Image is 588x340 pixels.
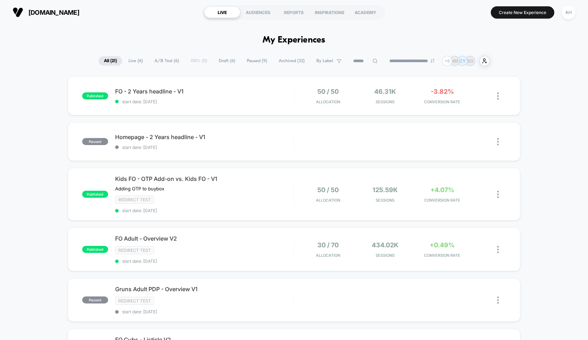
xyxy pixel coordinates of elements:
span: 50 / 50 [317,186,339,194]
img: end [430,59,435,63]
h1: My Experiences [263,35,325,45]
span: paused [82,296,108,303]
span: CONVERSION RATE [415,253,469,258]
span: Gruns Adult PDP - Overview V1 [115,286,294,293]
img: close [497,296,499,304]
div: REPORTS [276,7,312,18]
span: published [82,246,108,253]
span: start date: [DATE] [115,99,294,104]
span: start date: [DATE] [115,309,294,314]
button: [DOMAIN_NAME] [11,7,81,18]
span: Allocation [316,253,340,258]
span: Redirect Test [115,196,154,204]
span: Sessions [358,198,412,203]
span: Allocation [316,99,340,104]
span: Kids FO - OTP Add-on vs. Kids FO - V1 [115,175,294,182]
img: Visually logo [13,7,23,18]
span: -3.82% [431,88,454,95]
div: + 6 [442,56,452,66]
span: 30 / 70 [317,241,339,249]
span: FO Adult - Overview V2 [115,235,294,242]
span: start date: [DATE] [115,145,294,150]
span: Draft ( 6 ) [213,56,240,66]
span: 125.59k [372,186,398,194]
button: Create New Experience [491,6,554,19]
span: [DOMAIN_NAME] [28,9,79,16]
span: Redirect Test [115,297,154,305]
img: close [497,191,499,198]
span: +0.49% [430,241,455,249]
img: close [497,92,499,100]
span: paused [82,138,108,145]
div: AH [562,6,575,19]
span: 434.02k [372,241,398,249]
div: LIVE [204,7,240,18]
div: ACADEMY [348,7,383,18]
span: Live ( 6 ) [123,56,148,66]
span: Sessions [358,253,412,258]
span: start date: [DATE] [115,259,294,264]
button: AH [560,5,577,20]
span: FO - 2 Years headline - V1 [115,88,294,95]
p: NM [451,58,458,64]
span: By Label [316,58,333,64]
span: Redirect Test [115,246,154,254]
span: CONVERSION RATE [415,198,469,203]
span: A/B Test ( 6 ) [149,56,184,66]
span: Sessions [358,99,412,104]
span: Adding OTP to buybox [115,186,164,191]
span: Homepage - 2 Years headline - V1 [115,133,294,140]
span: published [82,92,108,99]
span: +4.07% [430,186,454,194]
p: CY [460,58,465,64]
span: Archived ( 32 ) [273,56,310,66]
img: close [497,246,499,253]
span: Paused ( 9 ) [242,56,272,66]
div: INSPIRATIONS [312,7,348,18]
div: AUDIENCES [240,7,276,18]
p: SG [467,58,473,64]
span: 50 / 50 [317,88,339,95]
span: CONVERSION RATE [415,99,469,104]
img: close [497,138,499,145]
span: Allocation [316,198,340,203]
span: published [82,191,108,198]
span: 46.31k [374,88,396,95]
span: All ( 21 ) [99,56,122,66]
span: start date: [DATE] [115,208,294,213]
